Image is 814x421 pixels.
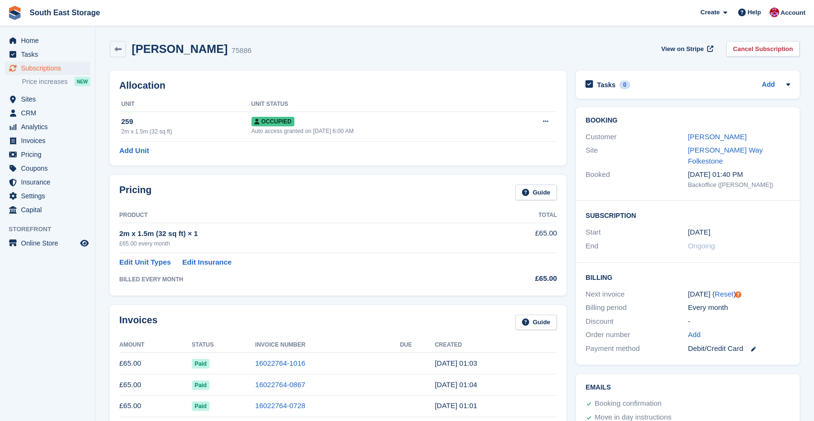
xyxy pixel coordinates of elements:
a: [PERSON_NAME] [688,133,747,141]
a: Guide [515,185,557,200]
div: 0 [619,81,630,89]
h2: Allocation [119,80,557,91]
th: Invoice Number [255,338,400,353]
a: menu [5,175,90,189]
a: 16022764-1016 [255,359,305,367]
div: 75886 [231,45,251,56]
div: Discount [585,316,688,327]
a: View on Stripe [657,41,715,57]
a: Add Unit [119,145,149,156]
span: Storefront [9,225,95,234]
td: £65.00 [119,374,192,396]
span: Tasks [21,48,78,61]
div: Next invoice [585,289,688,300]
th: Unit Status [251,97,507,112]
span: View on Stripe [661,44,704,54]
div: £65.00 every month [119,239,486,248]
span: Settings [21,189,78,203]
div: Booked [585,169,688,189]
div: Billing period [585,302,688,313]
th: Unit [119,97,251,112]
span: Home [21,34,78,47]
a: [PERSON_NAME] Way Folkestone [688,146,763,165]
h2: Billing [585,272,790,282]
td: £65.00 [119,395,192,417]
div: Debit/Credit Card [688,343,790,354]
a: Cancel Subscription [726,41,800,57]
div: NEW [74,77,90,86]
img: Roger Norris [770,8,779,17]
span: Invoices [21,134,78,147]
th: Due [400,338,435,353]
span: Create [700,8,720,17]
div: Auto access granted on [DATE] 6:00 AM [251,127,507,135]
span: Help [748,8,761,17]
div: End [585,241,688,252]
th: Created [435,338,557,353]
h2: Emails [585,384,790,391]
span: Analytics [21,120,78,133]
span: CRM [21,106,78,120]
span: Sites [21,92,78,106]
div: - [688,316,790,327]
a: menu [5,148,90,161]
a: menu [5,236,90,250]
span: Insurance [21,175,78,189]
a: menu [5,162,90,175]
a: 16022764-0728 [255,401,305,410]
span: Paid [192,380,209,390]
a: menu [5,189,90,203]
td: £65.00 [486,223,557,253]
a: menu [5,106,90,120]
th: Product [119,208,486,223]
span: Coupons [21,162,78,175]
a: Edit Unit Types [119,257,171,268]
a: menu [5,92,90,106]
time: 2025-06-08 00:01:41 UTC [435,401,477,410]
span: Online Store [21,236,78,250]
h2: Booking [585,117,790,124]
div: 259 [121,116,251,127]
td: £65.00 [119,353,192,374]
time: 2025-08-08 00:03:03 UTC [435,359,477,367]
a: menu [5,120,90,133]
img: stora-icon-8386f47178a22dfd0bd8f6a31ec36ba5ce8667c1dd55bd0f319d3a0aa187defe.svg [8,6,22,20]
div: £65.00 [486,273,557,284]
a: Add [762,80,775,91]
div: Payment method [585,343,688,354]
div: Order number [585,329,688,340]
span: Occupied [251,117,294,126]
div: Site [585,145,688,166]
a: menu [5,203,90,216]
a: menu [5,62,90,75]
span: Pricing [21,148,78,161]
span: Paid [192,401,209,411]
a: Edit Insurance [182,257,231,268]
a: menu [5,134,90,147]
span: Account [781,8,805,18]
h2: Pricing [119,185,152,200]
h2: Tasks [597,81,616,89]
a: menu [5,48,90,61]
span: Paid [192,359,209,369]
h2: Subscription [585,210,790,220]
a: Reset [715,290,733,298]
span: Ongoing [688,242,715,250]
th: Amount [119,338,192,353]
h2: [PERSON_NAME] [132,42,228,55]
div: Start [585,227,688,238]
a: South East Storage [26,5,104,21]
a: menu [5,34,90,47]
div: [DATE] ( ) [688,289,790,300]
a: Guide [515,315,557,330]
div: BILLED EVERY MONTH [119,275,486,284]
div: Backoffice ([PERSON_NAME]) [688,180,790,190]
span: Subscriptions [21,62,78,75]
span: Capital [21,203,78,216]
div: 2m x 1.5m (32 sq ft) [121,127,251,136]
time: 2025-04-08 00:00:00 UTC [688,227,710,238]
a: Preview store [79,237,90,249]
th: Status [192,338,255,353]
span: Price increases [22,77,68,86]
div: Booking confirmation [595,398,661,410]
